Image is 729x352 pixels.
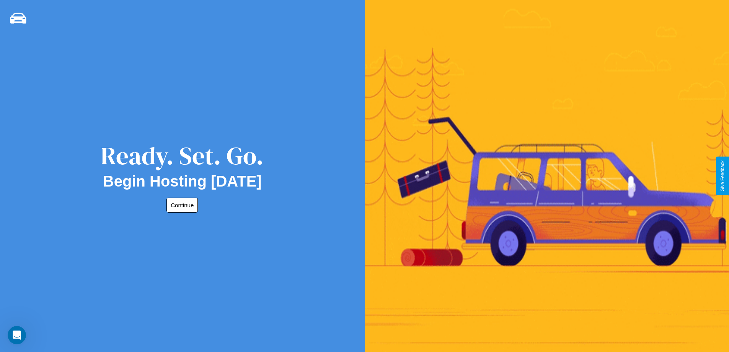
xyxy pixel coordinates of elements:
[103,173,262,190] h2: Begin Hosting [DATE]
[101,139,264,173] div: Ready. Set. Go.
[166,198,198,213] button: Continue
[720,160,725,192] div: Give Feedback
[8,326,26,344] iframe: Intercom live chat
